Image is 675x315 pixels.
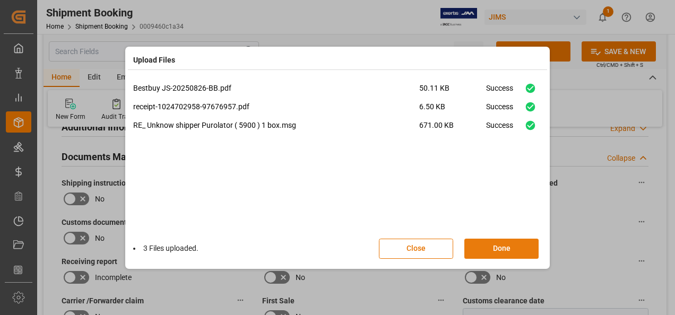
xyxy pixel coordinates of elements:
span: 671.00 KB [419,120,486,138]
button: Done [464,239,539,259]
div: Success [486,120,513,138]
button: Close [379,239,453,259]
span: 50.11 KB [419,83,486,101]
li: 3 Files uploaded. [133,243,198,254]
div: Success [486,101,513,120]
h4: Upload Files [133,55,175,66]
p: receipt-1024702958-97676957.pdf [133,101,419,112]
p: Bestbuy JS-20250826-BB.pdf [133,83,419,94]
span: 6.50 KB [419,101,486,120]
p: RE_ Unknow shipper Purolator ( 5900 ) 1 box.msg [133,120,419,131]
div: Success [486,83,513,101]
